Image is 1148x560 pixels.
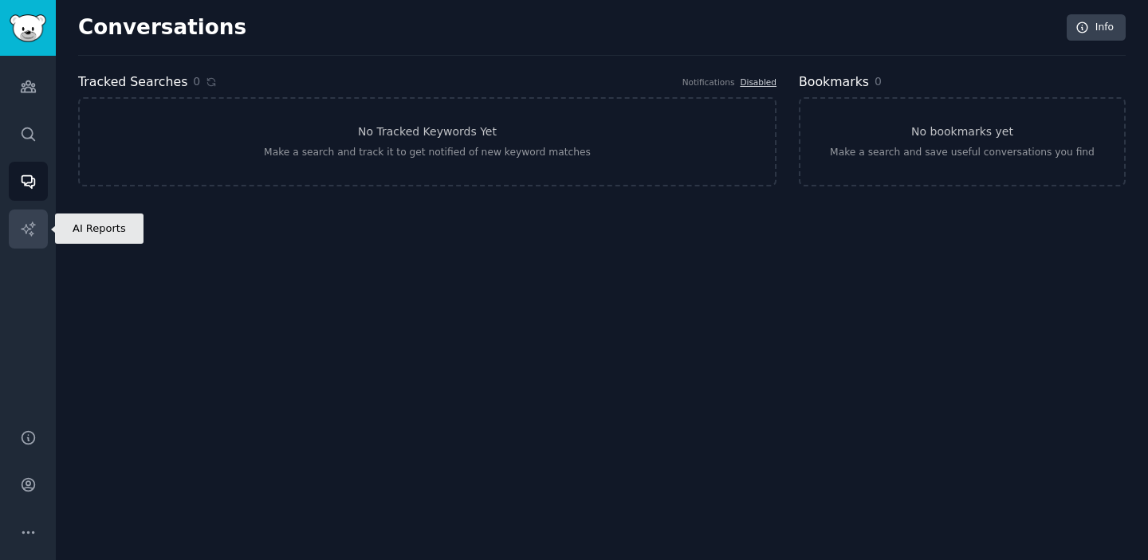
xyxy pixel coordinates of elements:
span: 0 [193,73,200,90]
div: Make a search and save useful conversations you find [830,146,1095,160]
h3: No Tracked Keywords Yet [358,123,497,140]
a: Disabled [740,77,776,87]
h2: Tracked Searches [78,72,187,92]
div: Notifications [682,76,735,88]
a: No Tracked Keywords YetMake a search and track it to get notified of new keyword matches [78,97,776,186]
img: GummySearch logo [10,14,46,42]
h2: Conversations [78,15,246,41]
h3: No bookmarks yet [911,123,1013,140]
a: No bookmarks yetMake a search and save useful conversations you find [799,97,1126,186]
span: 0 [875,75,882,88]
div: Make a search and track it to get notified of new keyword matches [264,146,591,160]
h2: Bookmarks [799,72,869,92]
a: Info [1067,14,1126,41]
